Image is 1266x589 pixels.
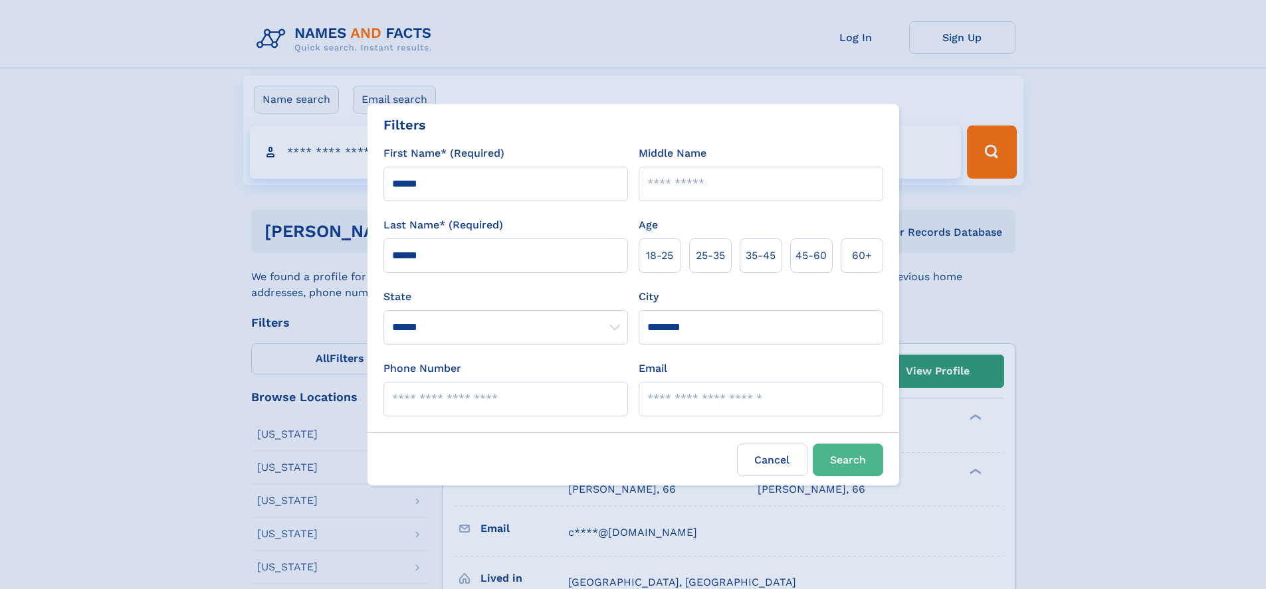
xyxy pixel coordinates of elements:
[696,248,725,264] span: 25‑35
[639,217,658,233] label: Age
[746,248,776,264] span: 35‑45
[639,145,706,161] label: Middle Name
[737,444,807,476] label: Cancel
[813,444,883,476] button: Search
[383,217,503,233] label: Last Name* (Required)
[383,115,426,135] div: Filters
[383,361,461,377] label: Phone Number
[646,248,673,264] span: 18‑25
[383,289,628,305] label: State
[852,248,872,264] span: 60+
[383,145,504,161] label: First Name* (Required)
[639,289,659,305] label: City
[795,248,827,264] span: 45‑60
[639,361,667,377] label: Email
